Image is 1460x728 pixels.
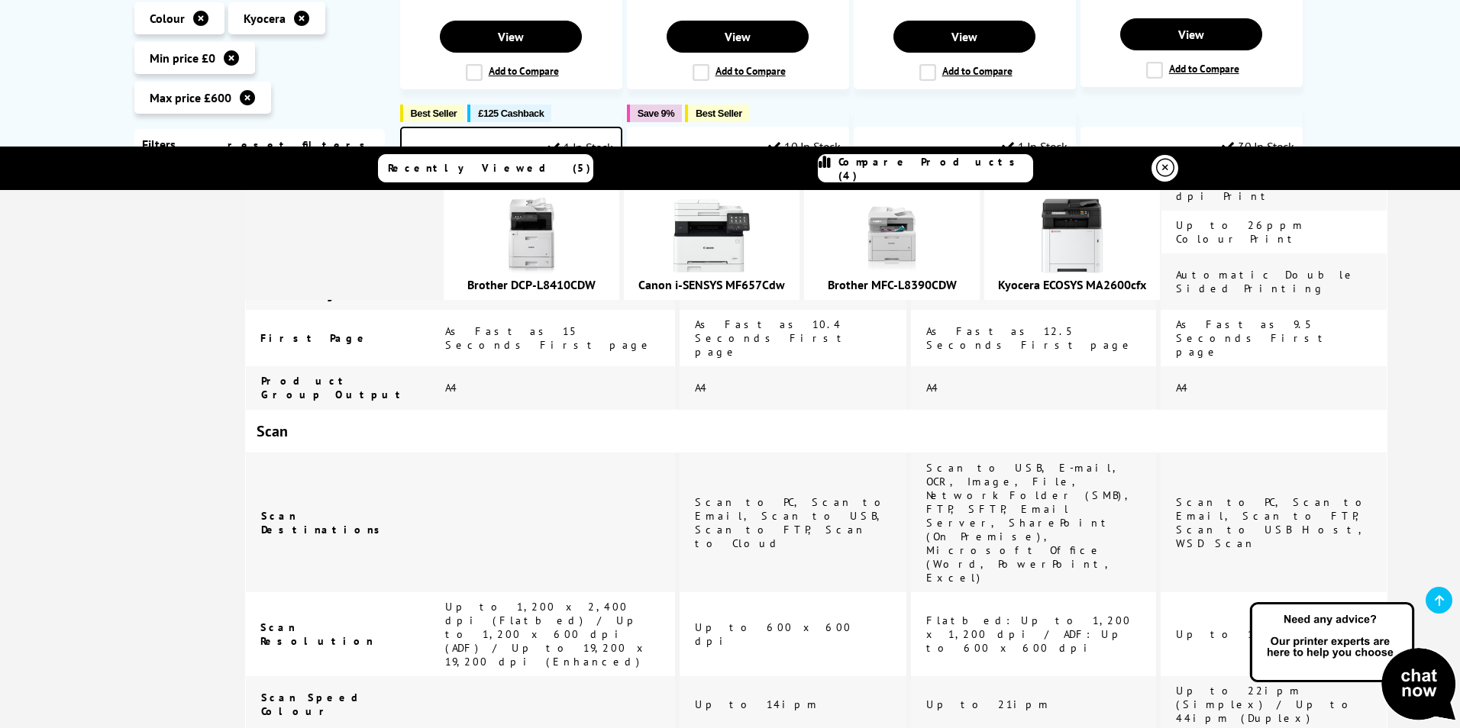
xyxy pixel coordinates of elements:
[244,11,286,26] span: Kyocera
[378,154,593,182] a: Recently Viewed (5)
[467,105,551,122] button: £125 Cashback
[260,620,373,648] span: Scan Resolution
[388,161,591,175] span: Recently Viewed (5)
[638,108,674,119] span: Save 9%
[261,509,388,536] span: Scan Destinations
[838,155,1032,182] span: Compare Products (4)
[1176,684,1357,725] span: Up to 22ipm (Simplex) / Up to 44ipm (Duplex)
[261,374,407,401] span: Product Group Output
[257,421,288,441] span: Scan
[926,381,940,395] span: A4
[1176,268,1356,295] span: Automatic Double Sided Printing
[261,691,373,718] span: Scan Speed Colour
[695,495,890,550] span: Scan to PC, Scan to Email, Scan to USB, Scan to FTP, Scan to Cloud
[1146,62,1239,79] label: Add to Compare
[547,140,613,155] div: 1 In Stock
[854,198,930,274] img: brother-MFC-L8390CDW-front-small.jpg
[445,600,648,668] span: Up to 1,200 x 2,400 dpi (Flatbed) / Up to 1,200 x 600 dpi (ADF) / Up to 19,200 x 19,200 dpi (Enha...
[150,90,231,105] span: Max price £600
[1176,218,1305,246] span: Up to 26ppm Colour Print
[998,277,1146,292] a: Kyocera ECOSYS MA2600cfx
[466,64,559,81] label: Add to Compare
[818,154,1033,182] a: Compare Products (4)
[228,138,373,152] a: reset filters
[1176,317,1329,359] span: As Fast as 9.5 Seconds First page
[467,277,596,292] a: Brother DCP-L8410CDW
[828,277,957,292] a: Brother MFC-L8390CDW
[926,697,1051,711] span: Up to 21ipm
[695,620,851,648] span: Up to 600 x 600 dpi
[1176,627,1333,641] span: Up to 1,200 dpi
[695,697,819,711] span: Up to 14ipm
[440,21,582,53] a: View
[1246,600,1460,725] img: Open Live Chat window
[445,324,653,352] span: As Fast as 15 Seconds First page
[667,21,809,53] a: View
[627,105,682,122] button: Save 9%
[260,331,370,345] span: First Page
[1222,139,1294,154] div: 30 In Stock
[926,461,1132,585] span: Scan to USB, E-mail, OCR, Image, File, Network Folder (SMB), FTP, SFTP, Email Server, SharePoint ...
[685,105,750,122] button: Best Seller
[150,50,215,66] span: Min price £0
[638,277,785,292] a: Canon i-SENSYS MF657Cdw
[693,64,786,81] label: Add to Compare
[695,381,709,395] span: A4
[493,198,570,274] img: DCP-L8410CDW-FRONT-small.jpg
[768,139,840,154] div: 10 In Stock
[478,108,544,119] span: £125 Cashback
[1002,139,1068,154] div: 1 In Stock
[696,108,742,119] span: Best Seller
[400,105,465,122] button: Best Seller
[1034,198,1110,274] img: kyocera-ma2600cfx-front-main-small.jpg
[445,381,459,395] span: A4
[142,137,176,152] span: Filters
[1120,18,1262,50] a: View
[150,11,185,26] span: Colour
[673,198,750,274] img: Canon-MF657Cdw-Front-Small.jpg
[1176,381,1190,395] span: A4
[695,317,848,359] span: As Fast as 10.4 Seconds First page
[411,108,457,119] span: Best Seller
[926,614,1131,655] span: Flatbed: Up to 1,200 x 1,200 dpi / ADF: Up to 600 x 600 dpi
[893,21,1035,53] a: View
[919,64,1013,81] label: Add to Compare
[1176,495,1371,550] span: Scan to PC, Scan to Email, Scan to FTP, Scan to USB Host, WSD Scan
[926,324,1134,352] span: As Fast as 12.5 Seconds First page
